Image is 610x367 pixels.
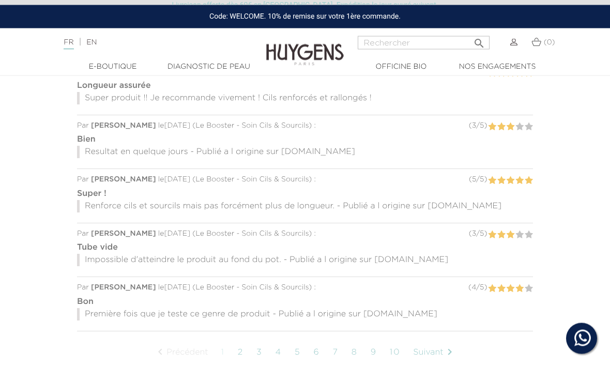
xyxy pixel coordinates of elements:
span: 5 [480,123,484,130]
span: 5 [480,176,484,183]
a: EN [86,39,97,46]
i:  [154,346,166,359]
a: 1 [216,340,230,366]
div: Par le [DATE] ( ) : [77,229,533,240]
div: Par le [DATE] ( ) : [77,283,533,294]
label: 1 [487,121,496,134]
span: Le Booster - Soin Cils & Sourcils [195,176,309,183]
label: 2 [497,175,506,188]
strong: Tube vide [77,244,118,252]
strong: Bien [77,136,96,144]
div: | [58,36,246,49]
label: 2 [497,121,506,134]
a: FR [64,39,73,50]
span: 5 [480,231,484,238]
p: Super produit !! Je recommande vivement ! Cils renforcés et rallongés ! [77,93,533,105]
a: Officine Bio [353,62,449,72]
span: 5 [472,176,476,183]
label: 4 [515,229,524,242]
p: Resultat en quelque jours - Publié a l origine sur [DOMAIN_NAME] [77,146,533,159]
a: 2 [233,340,249,366]
span: Le Booster - Soin Cils & Sourcils [195,284,309,292]
span: [PERSON_NAME] [91,284,156,292]
a: 6 [308,340,325,366]
label: 2 [497,229,506,242]
a: Nos engagements [449,62,545,72]
span: [PERSON_NAME] [91,231,156,238]
div: ( / ) [469,121,487,132]
span: 3 [472,231,476,238]
strong: Bon [77,298,94,307]
label: 3 [506,121,515,134]
label: 5 [524,229,533,242]
label: 3 [506,175,515,188]
a: 4 [270,340,287,366]
a: 5 [289,340,306,366]
span: [PERSON_NAME] [91,123,156,130]
span: 5 [480,284,484,292]
a: Diagnostic de peau [161,62,257,72]
span: 4 [471,284,476,292]
a: 8 [346,340,363,366]
span: [PERSON_NAME] [91,176,156,183]
div: Par le [DATE] ( ) : [77,121,533,132]
label: 3 [506,229,515,242]
div: ( / ) [468,283,487,294]
span: Le Booster - Soin Cils & Sourcils [195,231,309,238]
button:  [470,33,489,47]
label: 5 [524,283,533,296]
a: 9 [365,340,382,366]
p: Renforce cils et sourcils mais pas forcément plus de longueur. - Publié a l origine sur [DOMAIN_N... [77,201,533,213]
div: ( / ) [469,229,487,240]
p: Impossible d'atteindre le produit au fond du pot. - Publié a l origine sur [DOMAIN_NAME] [77,254,533,267]
i:  [444,346,456,359]
label: 5 [524,121,533,134]
label: 1 [487,229,496,242]
input: Rechercher [358,36,490,50]
div: ( / ) [469,175,487,186]
div: Par le [DATE] ( ) : [77,175,533,186]
label: 4 [515,121,524,134]
label: 3 [506,283,515,296]
a: Précédent [149,340,213,366]
a: E-Boutique [65,62,161,72]
a: 10 [385,340,406,366]
label: 2 [497,283,506,296]
p: Première fois que je teste ce genre de produit - Publié a l origine sur [DOMAIN_NAME] [77,309,533,321]
span: Le Booster - Soin Cils & Sourcils [195,123,309,130]
a: 7 [328,340,344,366]
a: 3 [251,340,268,366]
a: Suivant [408,340,461,366]
img: Huygens [266,27,344,67]
label: 4 [515,175,524,188]
label: 1 [487,175,496,188]
strong: Super ! [77,190,106,198]
span: 3 [472,123,476,130]
strong: Longueur assurée [77,82,151,90]
label: 5 [524,175,533,188]
span: (0) [544,39,555,46]
i:  [473,34,485,47]
label: 1 [487,283,496,296]
label: 4 [515,283,524,296]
